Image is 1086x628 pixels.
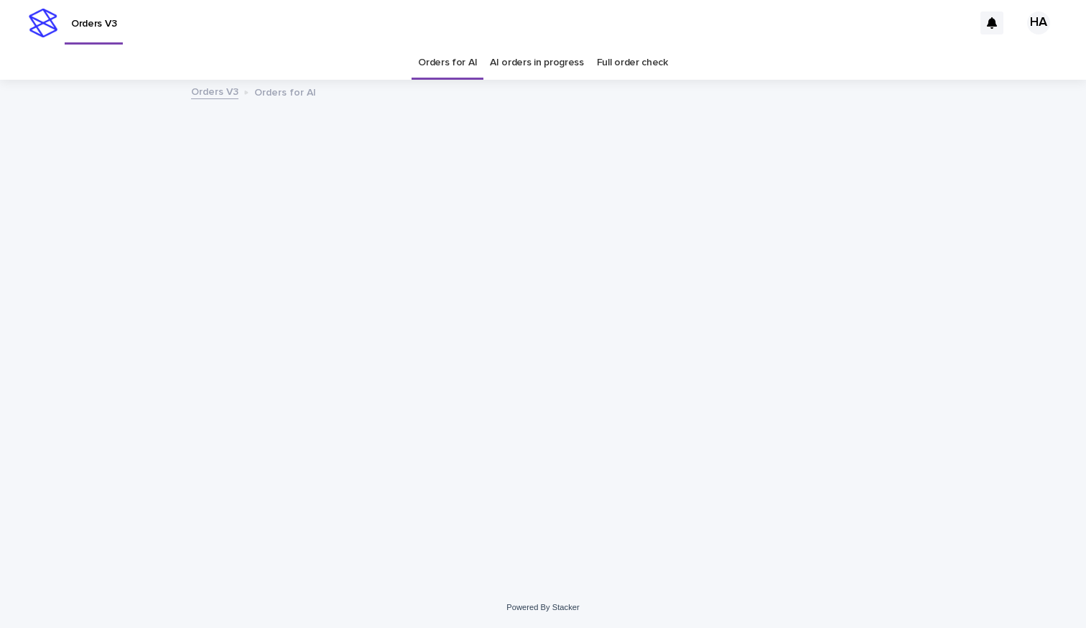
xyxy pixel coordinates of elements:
[1027,11,1050,34] div: HA
[254,83,316,99] p: Orders for AI
[597,46,668,80] a: Full order check
[490,46,584,80] a: AI orders in progress
[506,603,579,611] a: Powered By Stacker
[418,46,477,80] a: Orders for AI
[191,83,238,99] a: Orders V3
[29,9,57,37] img: stacker-logo-s-only.png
